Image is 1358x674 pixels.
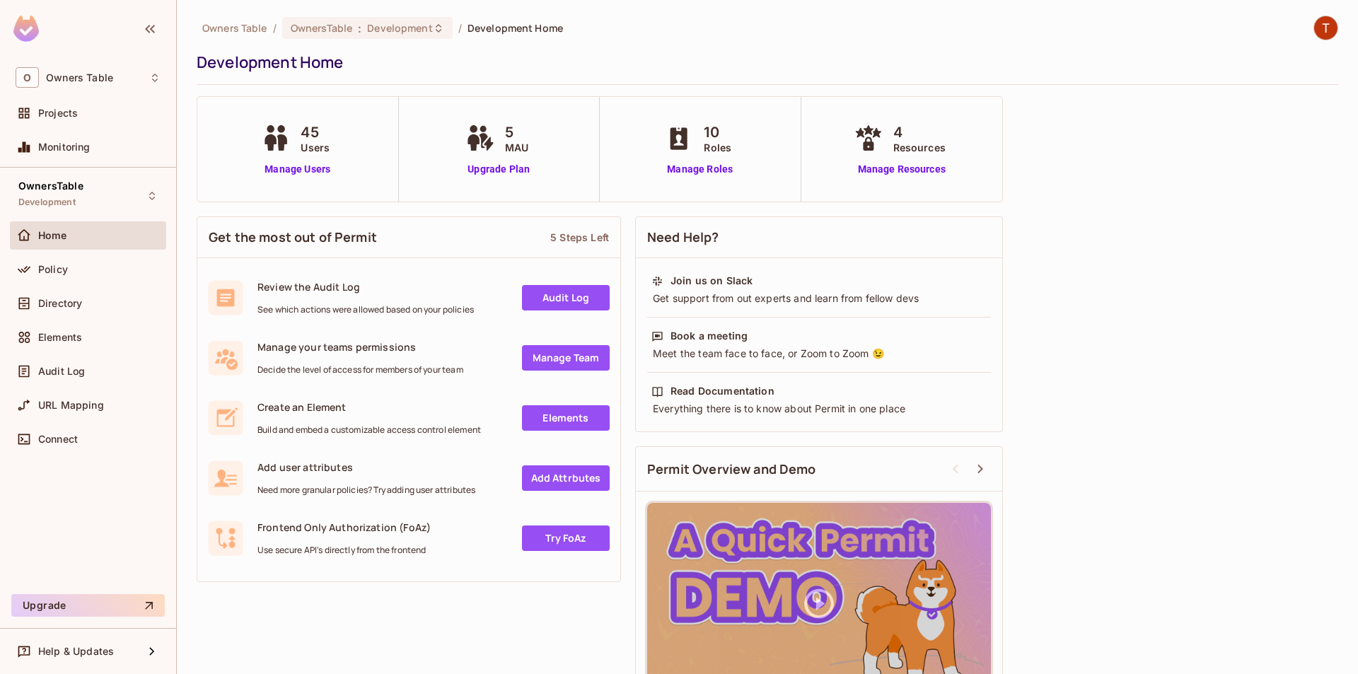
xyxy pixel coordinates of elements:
[257,400,481,414] span: Create an Element
[257,424,481,436] span: Build and embed a customizable access control element
[851,162,953,177] a: Manage Resources
[13,16,39,42] img: SReyMgAAAABJRU5ErkJggg==
[651,347,987,361] div: Meet the team face to face, or Zoom to Zoom 😉
[257,304,474,315] span: See which actions were allowed based on your policies
[38,434,78,445] span: Connect
[458,21,462,35] li: /
[209,228,377,246] span: Get the most out of Permit
[301,122,330,143] span: 45
[257,521,431,534] span: Frontend Only Authorization (FoAz)
[202,21,267,35] span: the active workspace
[661,162,738,177] a: Manage Roles
[671,329,748,343] div: Book a meeting
[38,264,68,275] span: Policy
[257,545,431,556] span: Use secure API's directly from the frontend
[16,67,39,88] span: O
[38,400,104,411] span: URL Mapping
[522,405,610,431] a: Elements
[38,646,114,657] span: Help & Updates
[38,230,67,241] span: Home
[550,231,609,244] div: 5 Steps Left
[367,21,432,35] span: Development
[38,298,82,309] span: Directory
[197,52,1331,73] div: Development Home
[301,140,330,155] span: Users
[257,340,463,354] span: Manage your teams permissions
[273,21,277,35] li: /
[38,366,85,377] span: Audit Log
[522,525,610,551] a: Try FoAz
[893,140,946,155] span: Resources
[257,280,474,294] span: Review the Audit Log
[18,180,83,192] span: OwnersTable
[671,274,753,288] div: Join us on Slack
[258,162,337,177] a: Manage Users
[18,197,76,208] span: Development
[505,140,528,155] span: MAU
[647,460,816,478] span: Permit Overview and Demo
[505,122,528,143] span: 5
[1314,16,1337,40] img: TableSteaks Development
[463,162,535,177] a: Upgrade Plan
[38,108,78,119] span: Projects
[651,402,987,416] div: Everything there is to know about Permit in one place
[257,484,475,496] span: Need more granular policies? Try adding user attributes
[893,122,946,143] span: 4
[291,21,352,35] span: OwnersTable
[468,21,563,35] span: Development Home
[257,364,463,376] span: Decide the level of access for members of your team
[11,594,165,617] button: Upgrade
[357,23,362,34] span: :
[257,460,475,474] span: Add user attributes
[46,72,113,83] span: Workspace: Owners Table
[522,465,610,491] a: Add Attrbutes
[671,384,774,398] div: Read Documentation
[647,228,719,246] span: Need Help?
[38,141,91,153] span: Monitoring
[522,345,610,371] a: Manage Team
[651,291,987,306] div: Get support from out experts and learn from fellow devs
[522,285,610,310] a: Audit Log
[704,140,731,155] span: Roles
[704,122,731,143] span: 10
[38,332,82,343] span: Elements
